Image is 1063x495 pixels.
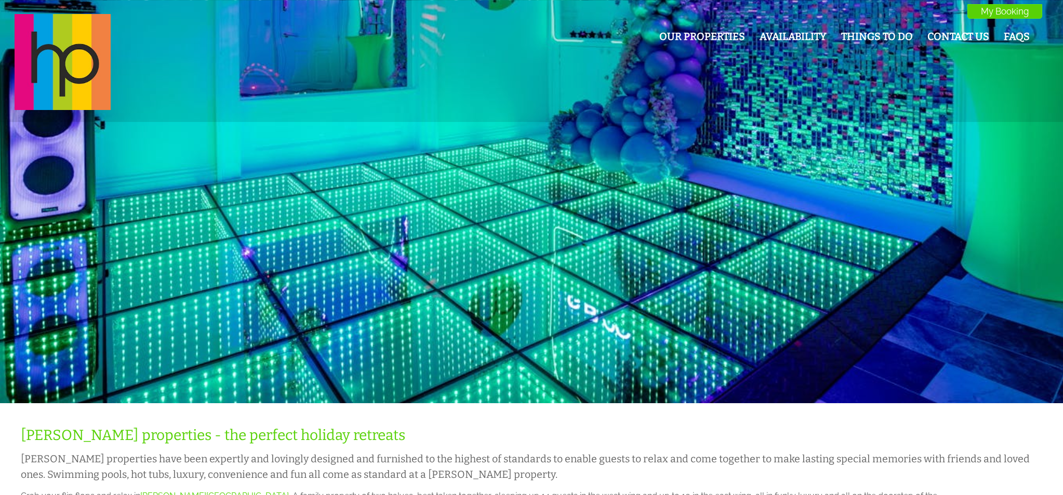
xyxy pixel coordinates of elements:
a: Contact Us [927,31,989,43]
a: My Booking [967,4,1042,19]
a: Things To Do [841,31,913,43]
a: FAQs [1004,31,1030,43]
h2: [PERSON_NAME] properties have been expertly and lovingly designed and furnished to the highest of... [21,451,1030,482]
img: Halula Properties [15,14,111,110]
a: Availability [760,31,827,43]
a: Our Properties [659,31,745,43]
h1: [PERSON_NAME] properties - the perfect holiday retreats [21,427,1030,444]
